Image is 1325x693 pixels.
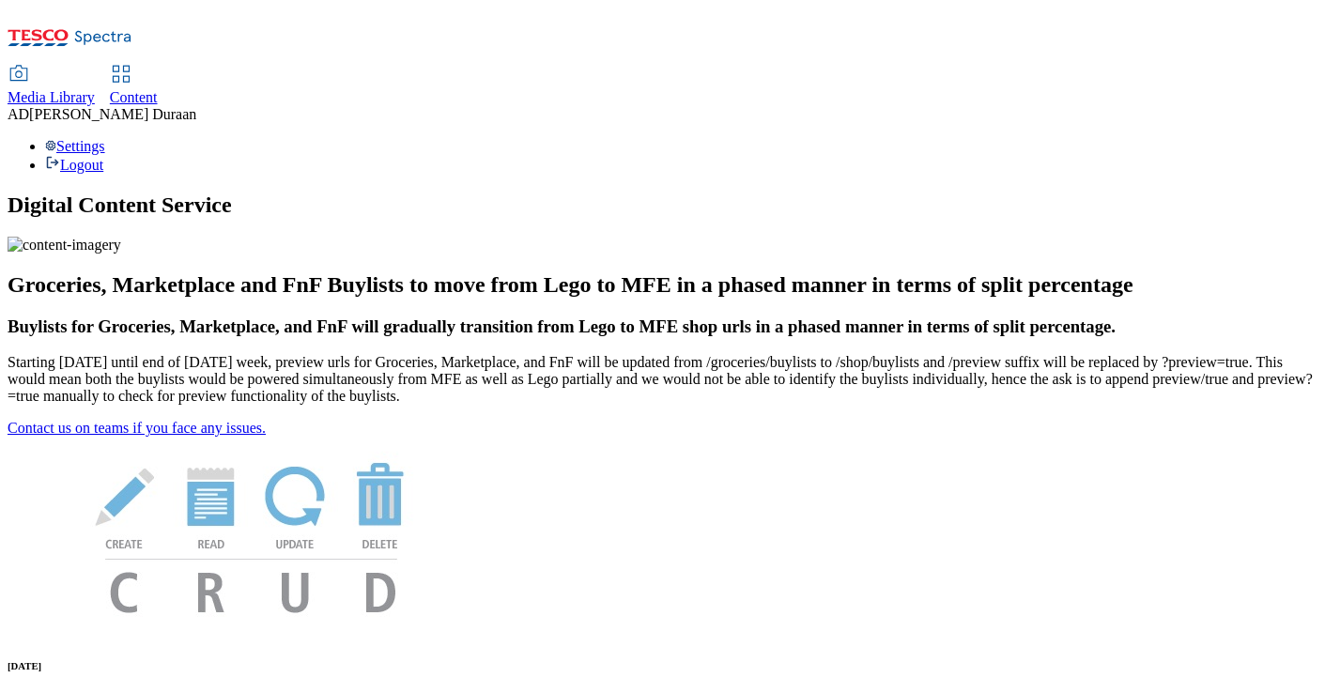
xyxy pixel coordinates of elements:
a: Content [110,67,158,106]
span: Media Library [8,89,95,105]
p: Starting [DATE] until end of [DATE] week, preview urls for Groceries, Marketplace, and FnF will b... [8,354,1317,405]
h3: Buylists for Groceries, Marketplace, and FnF will gradually transition from Lego to MFE shop urls... [8,316,1317,337]
span: [PERSON_NAME] Duraan [29,106,196,122]
a: Media Library [8,67,95,106]
span: Content [110,89,158,105]
img: content-imagery [8,237,121,254]
img: News Image [8,437,496,633]
a: Settings [45,138,105,154]
span: AD [8,106,29,122]
h1: Digital Content Service [8,192,1317,218]
a: Contact us on teams if you face any issues. [8,420,266,436]
h2: Groceries, Marketplace and FnF Buylists to move from Lego to MFE in a phased manner in terms of s... [8,272,1317,298]
a: Logout [45,157,103,173]
h6: [DATE] [8,660,1317,671]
